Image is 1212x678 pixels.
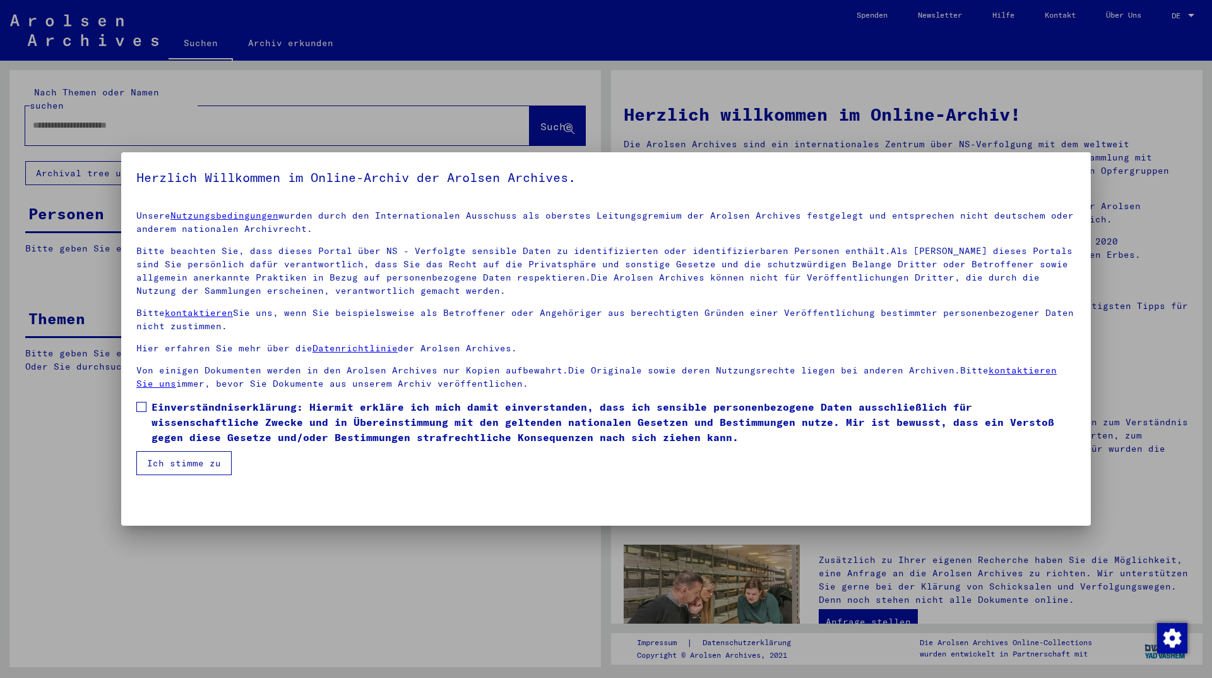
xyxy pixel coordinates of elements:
[165,307,233,318] a: kontaktieren
[136,167,1076,188] h5: Herzlich Willkommen im Online-Archiv der Arolsen Archives.
[136,451,232,475] button: Ich stimme zu
[136,342,1076,355] p: Hier erfahren Sie mehr über die der Arolsen Archives.
[151,399,1076,445] span: Einverständniserklärung: Hiermit erkläre ich mich damit einverstanden, dass ich sensible personen...
[136,245,1076,298] p: Bitte beachten Sie, dass dieses Portal über NS - Verfolgte sensible Daten zu identifizierten oder...
[1157,623,1187,653] img: Zustimmung ändern
[1156,622,1187,653] div: Zustimmung ändern
[136,364,1076,390] p: Von einigen Dokumenten werden in den Arolsen Archives nur Kopien aufbewahrt.Die Originale sowie d...
[170,210,278,221] a: Nutzungsbedingungen
[136,209,1076,236] p: Unsere wurden durch den Internationalen Ausschuss als oberstes Leitungsgremium der Arolsen Archiv...
[312,342,398,354] a: Datenrichtlinie
[136,306,1076,333] p: Bitte Sie uns, wenn Sie beispielsweise als Betroffener oder Angehöriger aus berechtigten Gründen ...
